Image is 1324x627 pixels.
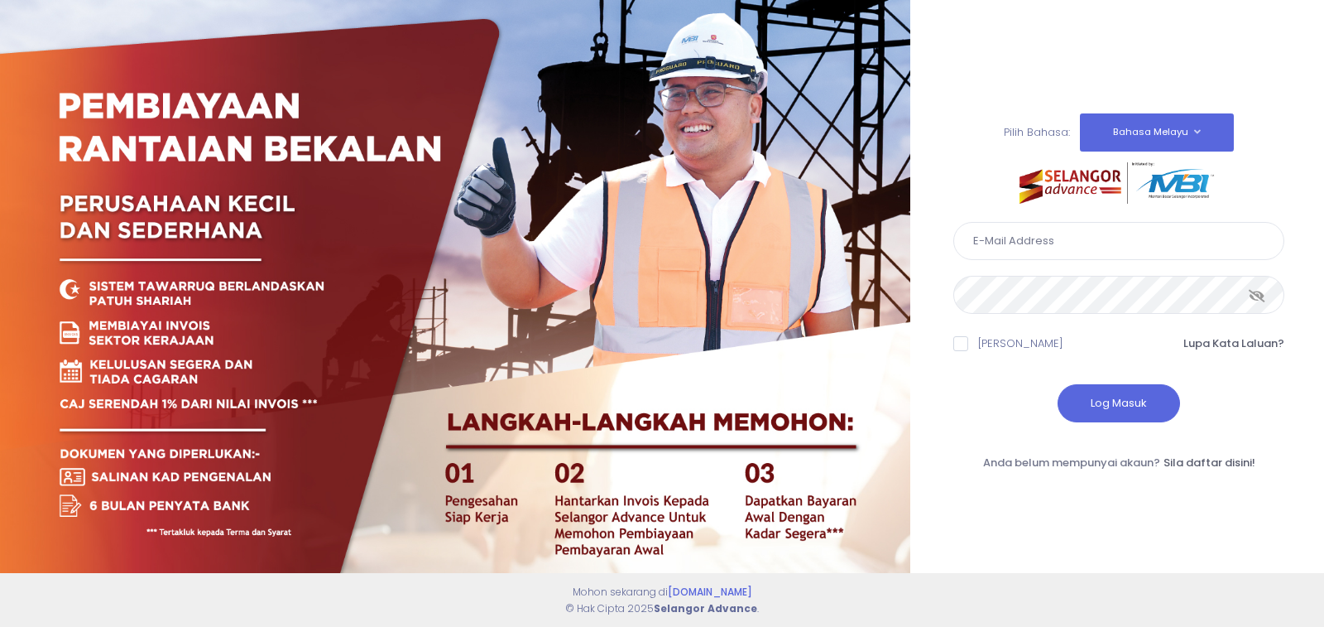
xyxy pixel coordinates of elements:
button: Log Masuk [1058,384,1180,422]
img: selangor-advance.png [1019,162,1218,204]
label: [PERSON_NAME] [978,335,1063,352]
a: [DOMAIN_NAME] [668,585,752,599]
button: Bahasa Melayu [1080,113,1234,152]
a: Sila daftar disini! [1163,455,1255,470]
strong: Selangor Advance [654,601,757,615]
span: Pilih Bahasa: [1004,124,1070,140]
input: E-Mail Address [953,222,1284,260]
span: Mohon sekarang di © Hak Cipta 2025 . [565,585,759,615]
span: Anda belum mempunyai akaun? [983,455,1160,470]
a: Lupa Kata Laluan? [1183,335,1284,352]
